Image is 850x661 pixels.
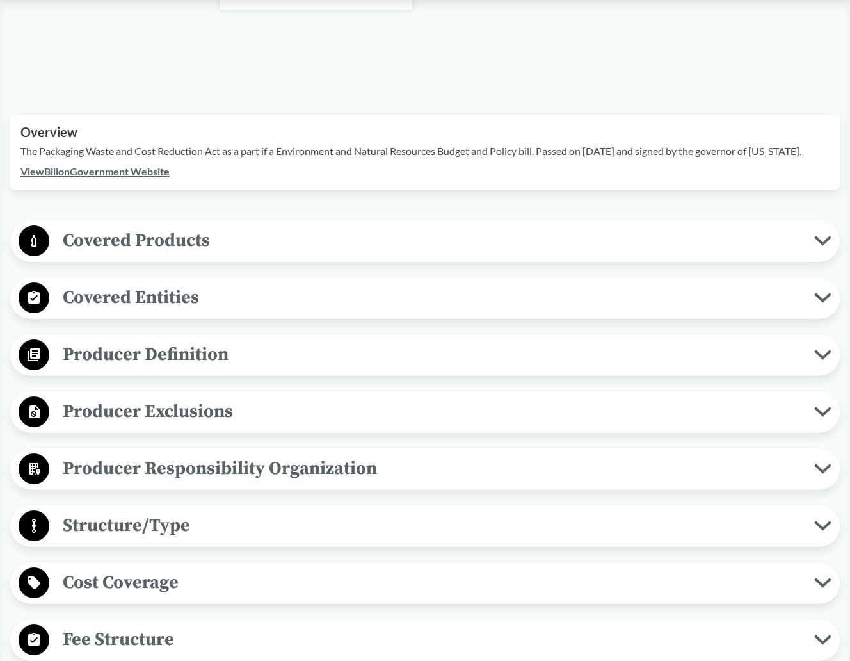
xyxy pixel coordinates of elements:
button: Fee Structure [15,624,835,657]
button: Covered Products [15,225,835,257]
span: Covered Products [49,226,814,255]
span: Producer Responsibility Organization [49,454,814,483]
a: ViewBillonGovernment Website [20,165,170,177]
button: Producer Definition [15,339,835,371]
span: Structure/Type [49,511,814,540]
span: Cost Coverage [49,568,814,597]
span: Producer Exclusions [49,397,814,426]
button: Cost Coverage [15,567,835,600]
span: Fee Structure [49,625,814,654]
h2: Overview [20,125,830,140]
button: Structure/Type [15,510,835,543]
p: The Packaging Waste and Cost Reduction Act as a part if a Environment and Natural Resources Budge... [20,143,830,159]
span: Covered Entities [49,283,814,312]
button: Producer Exclusions [15,396,835,428]
button: Producer Responsibility Organization [15,453,835,486]
button: Covered Entities [15,282,835,314]
span: Producer Definition [49,340,814,369]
